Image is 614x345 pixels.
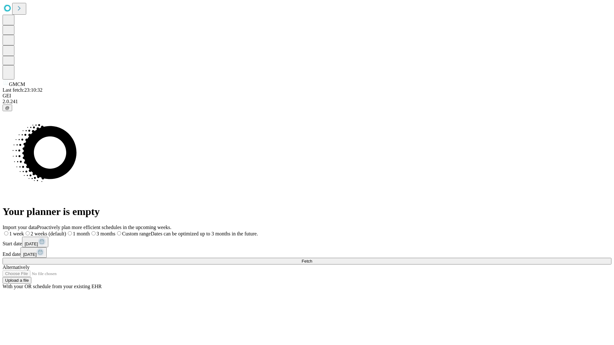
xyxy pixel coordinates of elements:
[23,252,36,257] span: [DATE]
[31,231,66,236] span: 2 weeks (default)
[68,231,72,235] input: 1 month
[302,259,312,264] span: Fetch
[3,264,29,270] span: Alternatively
[3,87,43,93] span: Last fetch: 23:10:32
[117,231,121,235] input: Custom rangeDates can be optimized up to 3 months in the future.
[3,277,31,284] button: Upload a file
[3,93,611,99] div: GEI
[3,206,611,218] h1: Your planner is empty
[3,225,37,230] span: Import your data
[122,231,151,236] span: Custom range
[3,258,611,264] button: Fetch
[26,231,30,235] input: 2 weeks (default)
[91,231,96,235] input: 3 months
[25,241,38,246] span: [DATE]
[22,237,48,247] button: [DATE]
[4,231,8,235] input: 1 week
[3,237,611,247] div: Start date
[97,231,115,236] span: 3 months
[3,104,12,111] button: @
[37,225,171,230] span: Proactively plan more efficient schedules in the upcoming weeks.
[73,231,90,236] span: 1 month
[20,247,47,258] button: [DATE]
[9,81,25,87] span: GMCM
[3,247,611,258] div: End date
[151,231,258,236] span: Dates can be optimized up to 3 months in the future.
[5,105,10,110] span: @
[3,284,102,289] span: With your OR schedule from your existing EHR
[3,99,611,104] div: 2.0.241
[9,231,24,236] span: 1 week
